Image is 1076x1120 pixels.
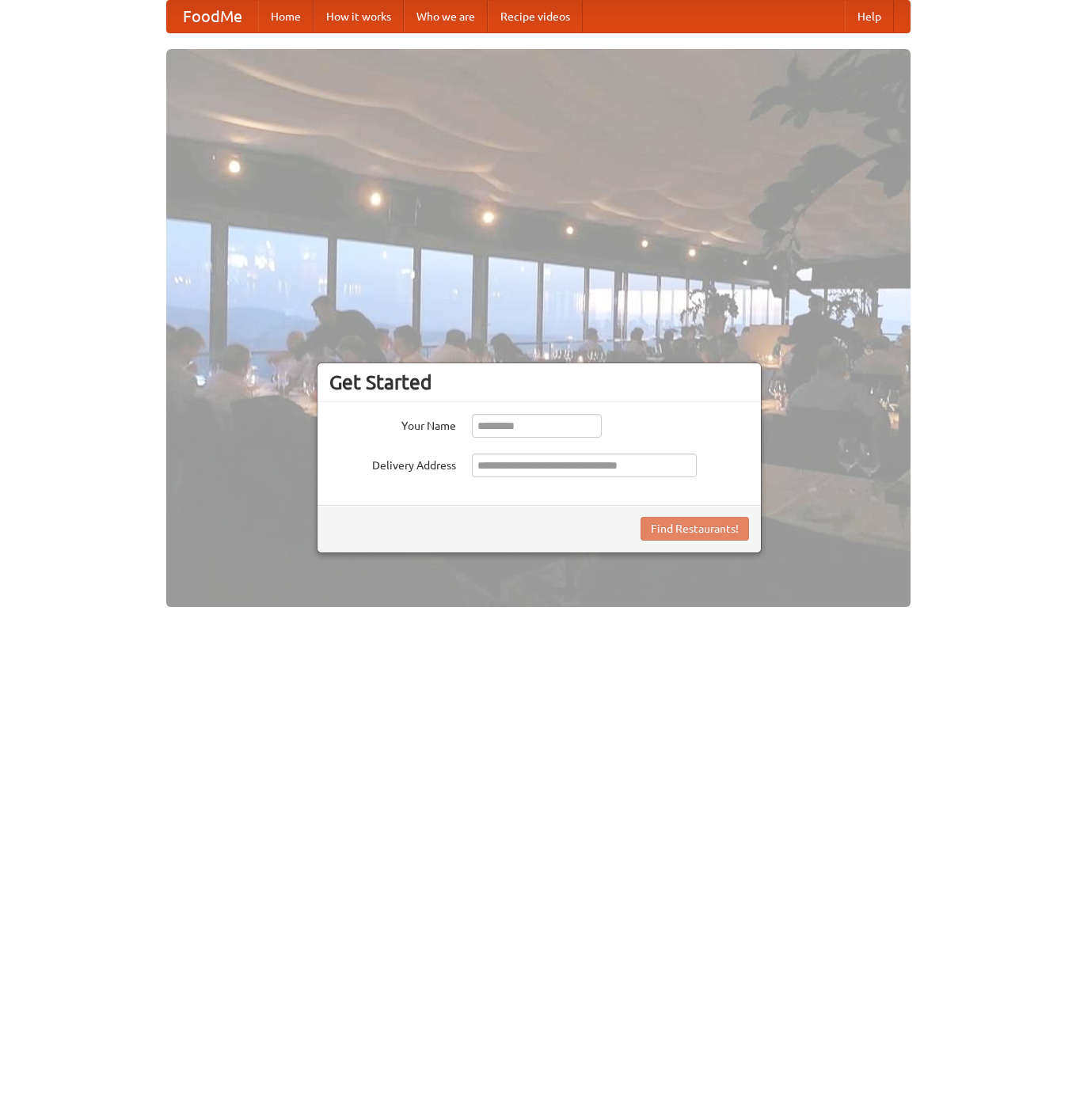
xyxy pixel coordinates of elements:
[258,1,314,32] a: Home
[329,454,456,473] label: Delivery Address
[845,1,894,32] a: Help
[488,1,583,32] a: Recipe videos
[167,1,258,32] a: FoodMe
[404,1,488,32] a: Who we are
[329,414,456,434] label: Your Name
[641,517,749,541] button: Find Restaurants!
[314,1,404,32] a: How it works
[329,370,749,394] h3: Get Started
